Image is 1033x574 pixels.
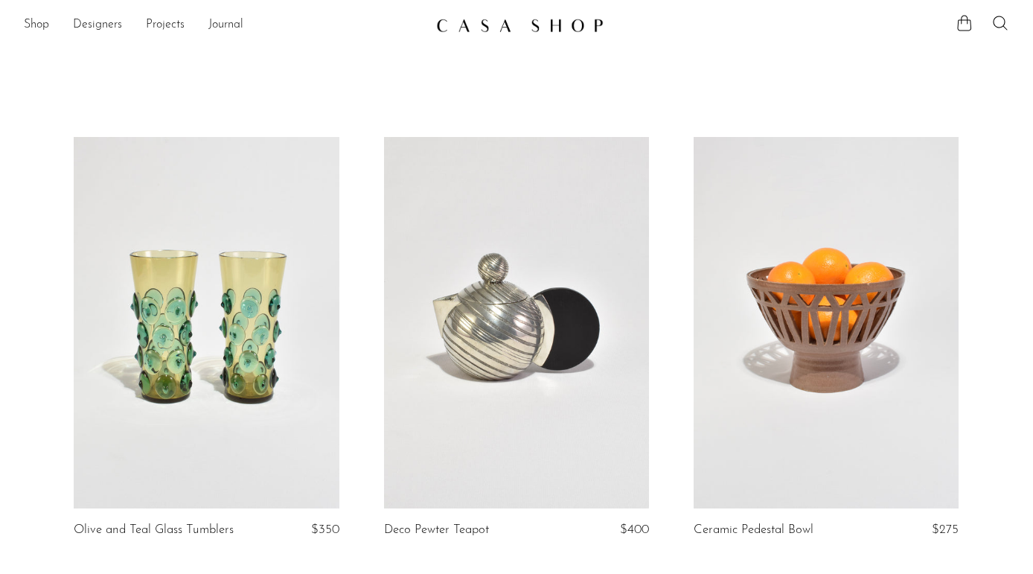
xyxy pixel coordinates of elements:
[74,523,234,537] a: Olive and Teal Glass Tumblers
[73,16,122,35] a: Designers
[932,523,959,536] span: $275
[384,523,489,537] a: Deco Pewter Teapot
[24,16,49,35] a: Shop
[208,16,243,35] a: Journal
[694,523,813,537] a: Ceramic Pedestal Bowl
[311,523,339,536] span: $350
[146,16,185,35] a: Projects
[620,523,649,536] span: $400
[24,13,424,38] nav: Desktop navigation
[24,13,424,38] ul: NEW HEADER MENU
